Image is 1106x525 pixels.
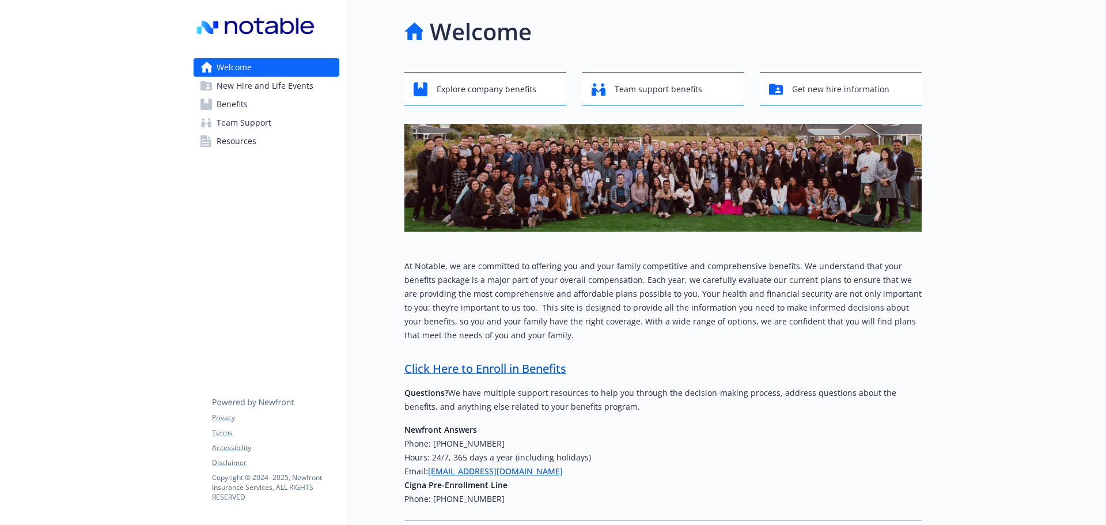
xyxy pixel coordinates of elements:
[430,14,532,49] h1: Welcome
[212,413,339,423] a: Privacy
[212,458,339,468] a: Disclaimer
[404,387,448,398] strong: Questions?
[194,58,339,77] a: Welcome
[760,72,922,105] button: Get new hire information
[792,78,889,100] span: Get new hire information
[404,437,922,451] h6: Phone: [PHONE_NUMBER]
[582,72,744,105] button: Team support benefits
[428,466,563,477] a: [EMAIL_ADDRESS][DOMAIN_NAME]
[212,443,339,453] a: Accessibility
[194,114,339,132] a: Team Support
[194,95,339,114] a: Benefits
[404,492,922,506] h6: Phone: [PHONE_NUMBER]
[404,464,922,478] h6: Email:
[217,95,248,114] span: Benefits
[217,114,271,132] span: Team Support
[404,124,922,232] img: overview page banner
[404,451,922,464] h6: Hours: 24/7, 365 days a year (including holidays)​
[212,473,339,502] p: Copyright © 2024 - 2025 , Newfront Insurance Services, ALL RIGHTS RESERVED
[217,77,313,95] span: New Hire and Life Events
[217,132,256,150] span: Resources
[437,78,536,100] span: Explore company benefits
[404,386,922,414] p: We have multiple support resources to help you through the decision-making process, address quest...
[404,479,507,490] strong: Cigna Pre-Enrollment Line
[217,58,252,77] span: Welcome
[404,361,566,376] a: Click Here to Enroll in Benefits
[404,72,566,105] button: Explore company benefits
[194,77,339,95] a: New Hire and Life Events
[404,424,477,435] strong: Newfront Answers
[615,78,702,100] span: Team support benefits
[212,428,339,438] a: Terms
[194,132,339,150] a: Resources
[404,259,922,342] p: At Notable, we are committed to offering you and your family competitive and comprehensive benefi...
